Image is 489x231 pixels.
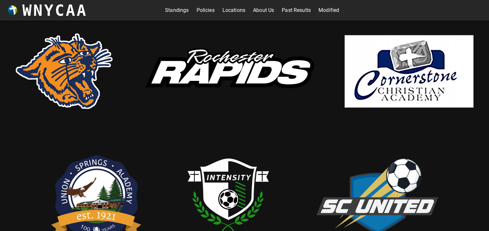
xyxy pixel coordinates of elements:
[132,35,325,107] img: rapids.svg
[253,5,274,15] a: About Us
[16,34,112,109] img: rsd.png
[345,35,474,108] img: cornerstone.png
[222,5,245,15] a: Locations
[165,5,189,15] a: Standings
[197,5,215,15] a: Policies
[22,1,87,19] h3: WNYCAA
[318,5,339,15] a: Modified
[8,5,17,15] img: wnycaaBall.png
[282,5,311,15] a: Past Results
